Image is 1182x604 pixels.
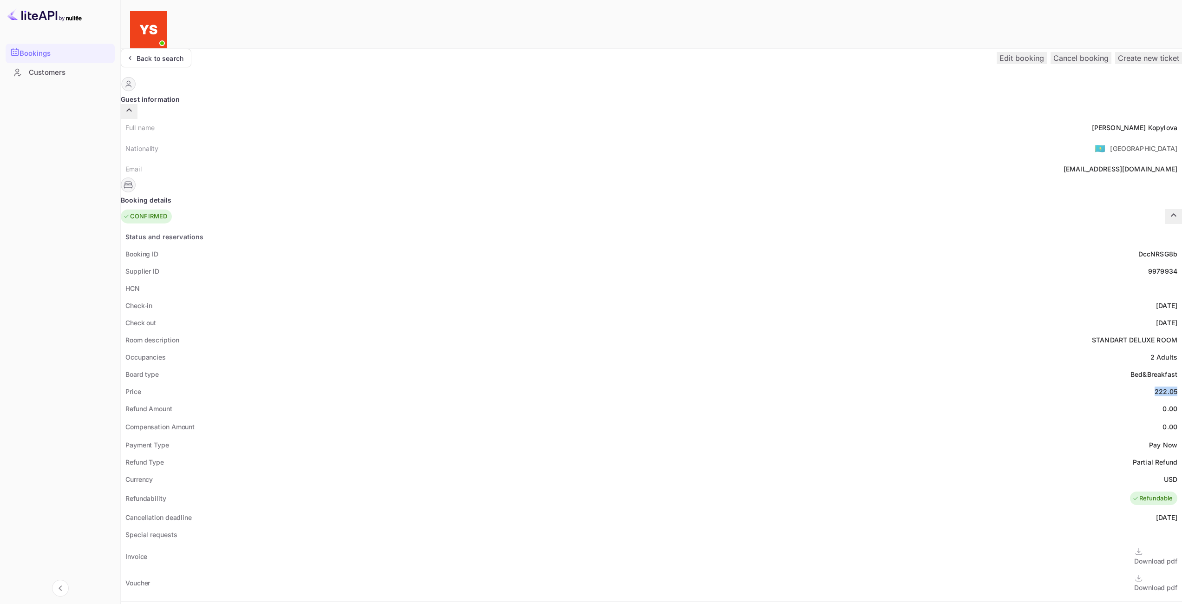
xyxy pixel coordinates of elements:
span: United States [1095,140,1105,157]
div: Check out [125,318,156,328]
div: [DATE] [1156,301,1177,310]
div: [PERSON_NAME] Kopylova [1092,123,1177,132]
div: Bed&Breakfast [1130,369,1177,379]
ya-tr-span: Edit booking [999,53,1044,63]
div: Download pdf [1134,556,1177,566]
div: 0.00 [1162,404,1177,414]
div: Refundable [1132,494,1173,503]
ya-tr-span: Customers [29,67,65,78]
div: Refundability [125,493,166,503]
div: CONFIRMED [123,212,167,221]
div: Room description [125,335,179,345]
button: Create new ticket [1115,52,1182,64]
div: 222.05 [1155,387,1177,396]
div: HCN [125,283,140,293]
div: Cancellation deadline [125,512,192,522]
div: Partial Refund [1133,457,1177,467]
div: Supplier ID [125,266,159,276]
div: Voucher [125,578,150,588]
ya-tr-span: Back to search [137,54,183,62]
div: Currency [125,474,153,484]
div: Check-in [125,301,152,310]
button: Edit booking [997,52,1047,64]
img: Yandex Support [130,11,167,48]
div: Occupancies [125,352,166,362]
a: Bookings [6,44,115,62]
div: [EMAIL_ADDRESS][DOMAIN_NAME] [1064,164,1177,174]
div: Board type [125,369,159,379]
img: LiteAPI logo [7,7,82,22]
ya-tr-span: Cancel booking [1053,53,1109,63]
div: Payment Type [125,440,169,450]
ya-tr-span: Create new ticket [1118,53,1179,63]
div: Refund Amount [125,404,172,414]
div: Nationality [125,144,159,153]
div: Pay Now [1149,440,1177,450]
div: Customers [6,64,115,82]
div: Invoice [125,551,147,561]
div: Status and reservations [125,232,203,242]
div: Compensation Amount [125,422,195,432]
button: Cancel booking [1051,52,1111,64]
div: Special requests [125,530,177,539]
div: Bookings [6,44,115,63]
a: Customers [6,64,115,81]
div: Guest information [121,94,1182,104]
div: USD [1164,474,1177,484]
div: Price [125,387,141,396]
div: [GEOGRAPHIC_DATA] [1110,144,1177,153]
div: Download pdf [1134,583,1177,592]
div: Booking details [121,195,1182,205]
div: Refund Type [125,457,164,467]
div: 0.00 [1162,422,1177,432]
div: Email [125,164,142,174]
ya-tr-span: Bookings [20,48,51,59]
div: 9979934 [1148,266,1177,276]
div: 2 Adults [1150,352,1177,362]
div: [DATE] [1156,318,1177,328]
button: Collapse navigation [52,580,69,597]
div: Full name [125,123,155,132]
div: STANDART DELUXE ROOM [1092,335,1177,345]
div: Booking ID [125,249,158,259]
div: DccNRSG8b [1138,249,1177,259]
div: [DATE] [1156,512,1177,522]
